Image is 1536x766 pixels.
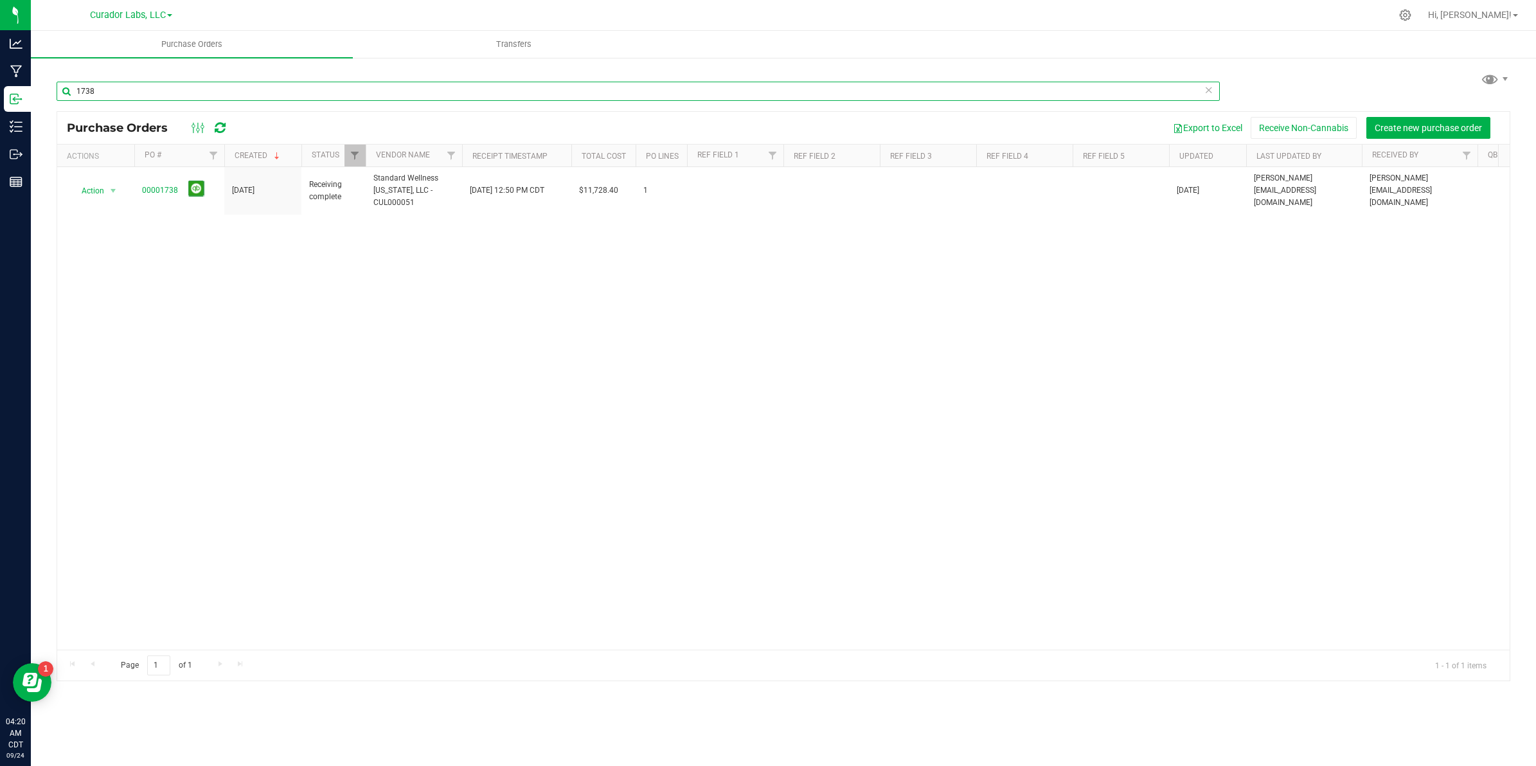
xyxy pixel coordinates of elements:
[1425,655,1497,675] span: 1 - 1 of 1 items
[1204,82,1213,98] span: Clear
[376,150,430,159] a: Vendor Name
[794,152,835,161] a: Ref Field 2
[90,10,166,21] span: Curador Labs, LLC
[441,145,462,166] a: Filter
[697,150,739,159] a: Ref Field 1
[353,31,675,58] a: Transfers
[6,716,25,751] p: 04:20 AM CDT
[10,120,22,133] inline-svg: Inventory
[1428,10,1512,20] span: Hi, [PERSON_NAME]!
[1083,152,1125,161] a: Ref Field 5
[232,184,255,197] span: [DATE]
[643,184,679,197] span: 1
[1254,172,1354,209] span: [PERSON_NAME][EMAIL_ADDRESS][DOMAIN_NAME]
[1256,152,1321,161] a: Last Updated By
[470,184,544,197] span: [DATE] 12:50 PM CDT
[1179,152,1213,161] a: Updated
[646,152,679,161] a: PO Lines
[582,152,626,161] a: Total Cost
[70,182,105,200] span: Action
[145,150,161,159] a: PO #
[1165,117,1251,139] button: Export to Excel
[110,655,202,675] span: Page of 1
[472,152,548,161] a: Receipt Timestamp
[344,145,366,166] a: Filter
[479,39,549,50] span: Transfers
[144,39,240,50] span: Purchase Orders
[203,145,224,166] a: Filter
[987,152,1028,161] a: Ref Field 4
[1251,117,1357,139] button: Receive Non-Cannabis
[67,121,181,135] span: Purchase Orders
[312,150,339,159] a: Status
[57,82,1220,101] input: Search Purchase Order ID, Vendor Name and Ref Field 1
[1370,172,1470,209] span: [PERSON_NAME][EMAIL_ADDRESS][DOMAIN_NAME]
[38,661,53,677] iframe: Resource center unread badge
[10,148,22,161] inline-svg: Outbound
[10,175,22,188] inline-svg: Reports
[105,182,121,200] span: select
[1177,184,1199,197] span: [DATE]
[373,172,454,209] span: Standard Wellness [US_STATE], LLC - CUL000051
[13,663,51,702] iframe: Resource center
[67,152,129,161] div: Actions
[235,151,282,160] a: Created
[142,186,178,195] a: 00001738
[1375,123,1482,133] span: Create new purchase order
[1397,9,1413,21] div: Manage settings
[10,93,22,105] inline-svg: Inbound
[309,179,358,203] span: Receiving complete
[1366,117,1490,139] button: Create new purchase order
[10,65,22,78] inline-svg: Manufacturing
[10,37,22,50] inline-svg: Analytics
[31,31,353,58] a: Purchase Orders
[6,751,25,760] p: 09/24
[762,145,783,166] a: Filter
[890,152,932,161] a: Ref Field 3
[1456,145,1478,166] a: Filter
[147,655,170,675] input: 1
[1372,150,1418,159] a: Received By
[579,184,618,197] span: $11,728.40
